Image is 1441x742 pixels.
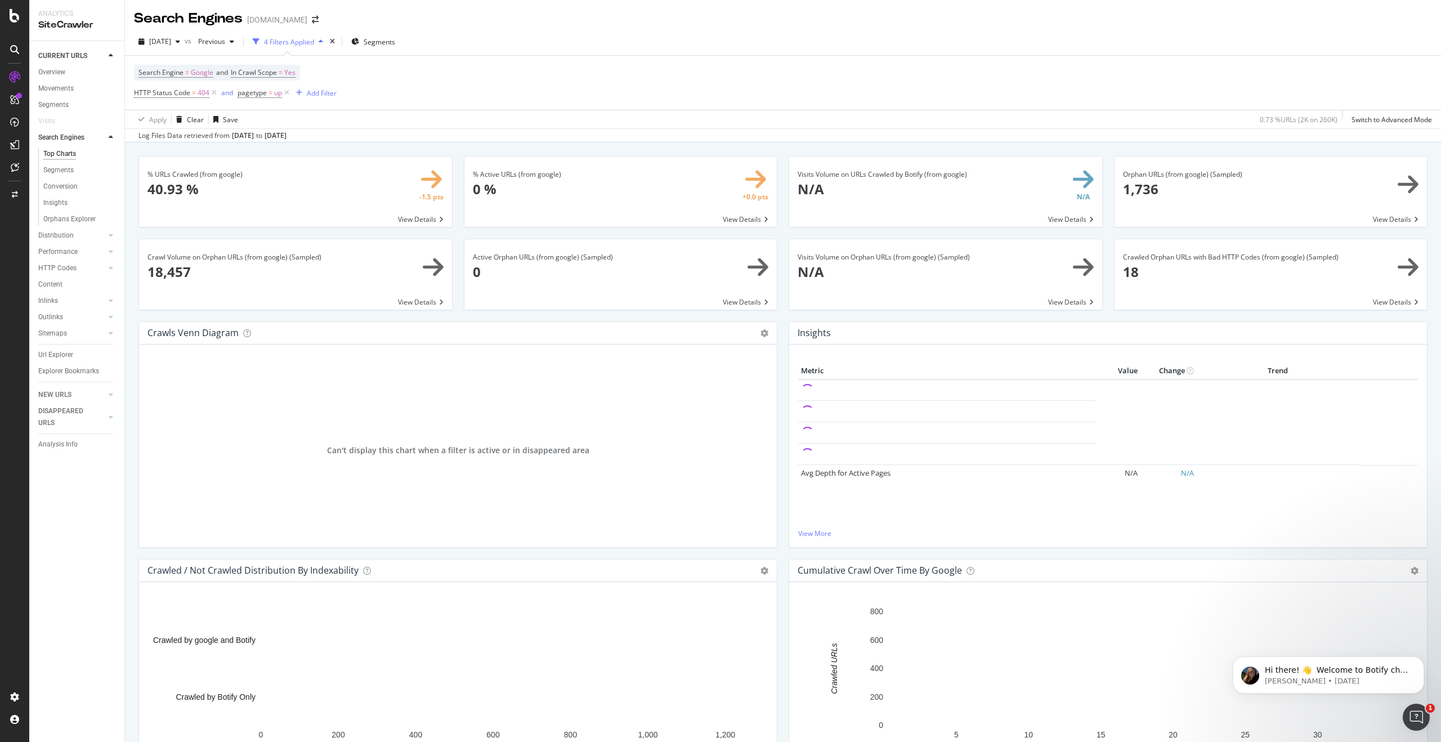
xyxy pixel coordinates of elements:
a: Search Engines [38,132,105,144]
span: 2025 Sep. 22nd [149,37,171,46]
span: = [192,88,196,97]
span: up [274,85,282,101]
a: Conversion [43,181,117,193]
div: Content [38,279,62,290]
a: View More [798,529,1418,538]
i: Options [1411,567,1418,575]
span: Can't display this chart when a filter is active or in disappeared area [327,445,589,456]
a: Segments [43,164,117,176]
div: Search Engines [134,9,243,28]
td: N/A [1140,465,1197,481]
a: Segments [38,99,117,111]
a: Avg Depth for Active Pages [801,468,890,478]
div: Save [223,115,238,124]
text: 600 [486,730,500,739]
div: Analysis Info [38,439,78,450]
a: Analysis Info [38,439,117,450]
text: 20 [1169,730,1178,739]
div: arrow-right-arrow-left [312,16,319,24]
div: Top Charts [43,148,76,160]
div: Add Filter [307,88,337,98]
iframe: Intercom live chat [1403,704,1430,731]
a: Explorer Bookmarks [38,365,117,377]
a: Outlinks [38,311,105,323]
text: Crawled URLs [830,643,839,694]
h4: Crawls Venn Diagram [147,325,239,341]
div: [DOMAIN_NAME] [247,14,307,25]
div: DISAPPEARED URLS [38,405,95,429]
text: 400 [870,664,884,673]
div: Apply [149,115,167,124]
div: Overview [38,66,65,78]
div: Segments [43,164,74,176]
div: Clear [187,115,204,124]
span: 404 [198,85,209,101]
div: Distribution [38,230,74,242]
h4: Cumulative Crawl Over Time by google [798,563,962,578]
text: 30 [1313,730,1322,739]
text: 0 [259,730,263,739]
td: N/A [1095,465,1140,481]
a: Insights [43,197,117,209]
text: Crawled by Botify Only [176,692,256,701]
div: [DATE] [265,131,287,141]
button: [DATE] [134,33,185,51]
text: 1,200 [715,730,735,739]
button: and [221,87,233,98]
a: DISAPPEARED URLS [38,405,105,429]
div: Sitemaps [38,328,67,339]
div: Conversion [43,181,78,193]
button: Save [209,110,238,128]
text: 25 [1241,730,1250,739]
div: Switch to Advanced Mode [1352,115,1432,124]
text: 400 [409,730,423,739]
a: Distribution [38,230,105,242]
div: Outlinks [38,311,63,323]
text: Crawled by google and Botify [153,636,256,645]
span: Google [191,65,213,81]
th: Change [1140,363,1197,379]
a: Orphans Explorer [43,213,117,225]
text: 1,000 [638,730,657,739]
iframe: Intercom notifications message [1216,633,1441,712]
th: Metric [798,363,1095,379]
button: Add Filter [292,86,337,100]
th: Trend [1197,363,1359,379]
div: Visits [38,115,55,127]
a: Sitemaps [38,328,105,339]
div: Orphans Explorer [43,213,96,225]
th: Value [1095,363,1140,379]
div: Search Engines [38,132,84,144]
div: Performance [38,246,78,258]
div: HTTP Codes [38,262,77,274]
a: Overview [38,66,117,78]
button: Apply [134,110,167,128]
span: pagetype [238,88,267,97]
i: Options [760,329,768,337]
a: Content [38,279,117,290]
span: Yes [284,65,296,81]
a: Inlinks [38,295,105,307]
text: 5 [954,730,959,739]
div: [DATE] [232,131,254,141]
span: vs [185,36,194,46]
div: 4 Filters Applied [264,37,314,47]
text: 200 [332,730,345,739]
a: HTTP Codes [38,262,105,274]
div: Insights [43,197,68,209]
div: 0.73 % URLs ( 2K on 260K ) [1260,115,1337,124]
a: Visits [38,115,66,127]
div: Explorer Bookmarks [38,365,99,377]
div: CURRENT URLS [38,50,87,62]
a: Movements [38,83,117,95]
span: Previous [194,37,225,46]
text: 10 [1024,730,1033,739]
a: Top Charts [43,148,117,160]
a: Performance [38,246,105,258]
text: 600 [870,636,884,645]
button: Switch to Advanced Mode [1347,110,1432,128]
a: CURRENT URLS [38,50,105,62]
